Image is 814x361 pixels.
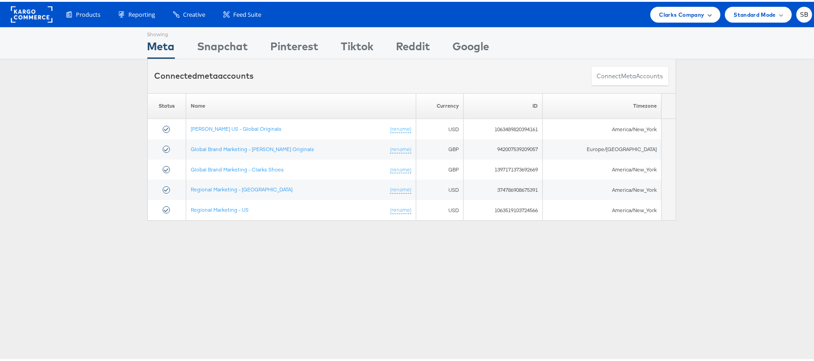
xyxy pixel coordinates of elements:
[191,184,292,191] a: Regional Marketing - [GEOGRAPHIC_DATA]
[76,9,100,17] span: Products
[464,138,543,158] td: 942007539209057
[390,184,411,192] a: (rename)
[198,37,248,57] div: Snapchat
[147,37,175,57] div: Meta
[464,178,543,198] td: 374786908675391
[542,198,661,218] td: America/New_York
[542,158,661,178] td: America/New_York
[183,9,205,17] span: Creative
[416,158,464,178] td: GBP
[390,144,411,152] a: (rename)
[416,138,464,158] td: GBP
[416,178,464,198] td: USD
[233,9,261,17] span: Feed Suite
[147,91,186,117] th: Status
[396,37,430,57] div: Reddit
[542,117,661,138] td: America/New_York
[147,26,175,37] div: Showing
[464,158,543,178] td: 1397171373692669
[390,123,411,131] a: (rename)
[155,68,254,80] div: Connected accounts
[734,8,776,18] span: Standard Mode
[416,91,464,117] th: Currency
[464,198,543,218] td: 1063519103724566
[341,37,374,57] div: Tiktok
[621,70,636,79] span: meta
[591,64,669,85] button: ConnectmetaAccounts
[542,138,661,158] td: Europe/[GEOGRAPHIC_DATA]
[464,117,543,138] td: 1063489820394161
[464,91,543,117] th: ID
[128,9,155,17] span: Reporting
[542,91,661,117] th: Timezone
[416,117,464,138] td: USD
[659,8,705,18] span: Clarks Company
[271,37,319,57] div: Pinterest
[191,123,282,130] a: [PERSON_NAME] US - Global Originals
[542,178,661,198] td: America/New_York
[416,198,464,218] td: USD
[390,204,411,212] a: (rename)
[390,164,411,172] a: (rename)
[191,164,284,171] a: Global Brand Marketing - Clarks Shoes
[800,10,809,16] span: SB
[186,91,416,117] th: Name
[191,204,249,211] a: Regional Marketing - US
[453,37,489,57] div: Google
[191,144,314,151] a: Global Brand Marketing - [PERSON_NAME] Originals
[198,69,218,79] span: meta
